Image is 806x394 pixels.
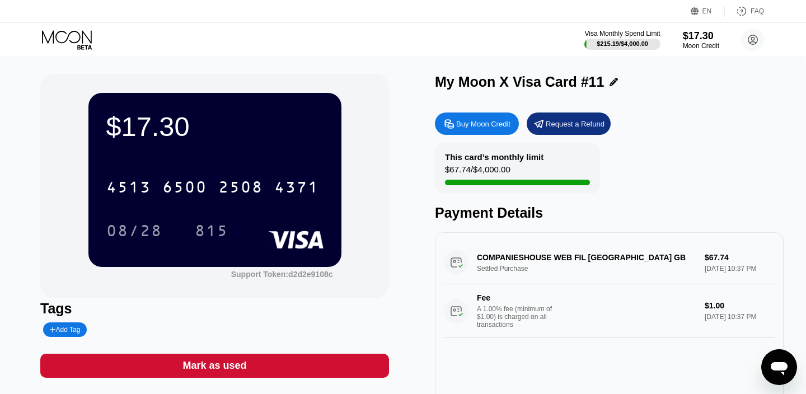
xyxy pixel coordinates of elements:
[761,349,797,385] iframe: Przycisk umożliwiający otwarcie okna komunikatora
[50,326,80,334] div: Add Tag
[691,6,725,17] div: EN
[683,30,719,50] div: $17.30Moon Credit
[584,30,660,50] div: Visa Monthly Spend Limit$215.19/$4,000.00
[683,42,719,50] div: Moon Credit
[106,180,151,198] div: 4513
[444,284,775,338] div: FeeA 1.00% fee (minimum of $1.00) is charged on all transactions$1.00[DATE] 10:37 PM
[751,7,764,15] div: FAQ
[218,180,263,198] div: 2508
[725,6,764,17] div: FAQ
[195,223,228,241] div: 815
[106,223,162,241] div: 08/28
[274,180,319,198] div: 4371
[477,293,555,302] div: Fee
[683,30,719,42] div: $17.30
[40,354,389,378] div: Mark as used
[40,301,389,317] div: Tags
[106,111,324,142] div: $17.30
[456,119,510,129] div: Buy Moon Credit
[43,322,87,337] div: Add Tag
[705,313,775,321] div: [DATE] 10:37 PM
[702,7,712,15] div: EN
[445,152,543,162] div: This card’s monthly limit
[435,74,604,90] div: My Moon X Visa Card #11
[435,112,519,135] div: Buy Moon Credit
[231,270,333,279] div: Support Token:d2d2e9108c
[162,180,207,198] div: 6500
[182,359,246,372] div: Mark as used
[231,270,333,279] div: Support Token: d2d2e9108c
[445,165,510,180] div: $67.74 / $4,000.00
[98,217,171,245] div: 08/28
[597,40,648,47] div: $215.19 / $4,000.00
[546,119,604,129] div: Request a Refund
[705,301,775,310] div: $1.00
[584,30,660,37] div: Visa Monthly Spend Limit
[100,173,326,201] div: 4513650025084371
[186,217,237,245] div: 815
[435,205,784,221] div: Payment Details
[477,305,561,329] div: A 1.00% fee (minimum of $1.00) is charged on all transactions
[527,112,611,135] div: Request a Refund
